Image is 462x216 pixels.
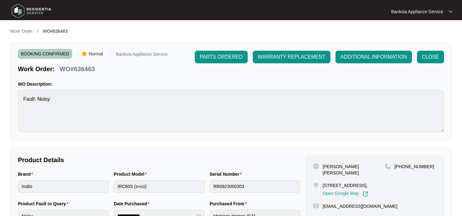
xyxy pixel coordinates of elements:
[18,65,54,73] p: Work Order:
[82,52,86,56] img: Vercel Logo
[323,163,385,176] p: [PERSON_NAME] [PERSON_NAME]
[59,65,95,73] p: WO#636463
[422,53,439,61] span: CLOSE
[114,171,149,177] label: Product Model
[18,156,300,164] p: Product Details
[335,51,412,63] button: ADDITIONAL INFORMATION
[323,182,368,189] p: [STREET_ADDRESS],
[35,28,40,33] img: chevron-right
[195,51,248,63] button: PARTS ORDERED
[323,191,368,197] a: Open Google Map
[18,171,36,177] label: Brand
[323,203,397,209] p: [EMAIL_ADDRESS][DOMAIN_NAME]
[210,201,249,207] label: Purchased From
[253,51,330,63] button: WARRANTY REPLACEMENT
[9,2,54,20] img: residentia service logo
[341,53,407,61] span: ADDITIONAL INFORMATION
[114,201,152,207] label: Date Purchased
[210,171,244,177] label: Serial Number
[363,191,368,197] img: Link-External
[200,53,243,61] span: PARTS ORDERED
[313,182,319,188] img: map-pin
[313,163,319,169] img: user-pin
[391,9,443,15] p: Banksia Appliance Service
[10,28,33,34] p: Work Order
[116,52,168,59] p: Banksia Appliance Service
[18,81,444,87] p: WO Description:
[394,163,434,170] p: [PHONE_NUMBER]
[385,163,391,169] img: map-pin
[18,180,109,193] input: Brand
[9,28,34,35] a: Work Order
[417,51,444,63] button: CLOSE
[313,203,319,209] img: map-pin
[18,90,444,132] textarea: Fault: Noisy
[114,180,204,193] input: Product Model
[43,29,68,34] span: WO#636463
[449,10,453,13] img: dropdown arrow
[210,180,300,193] input: Serial Number
[258,53,325,61] span: WARRANTY REPLACEMENT
[18,201,71,207] label: Product Fault or Query
[18,49,72,59] span: BOOKING CONFIRMED
[86,49,105,59] span: Normal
